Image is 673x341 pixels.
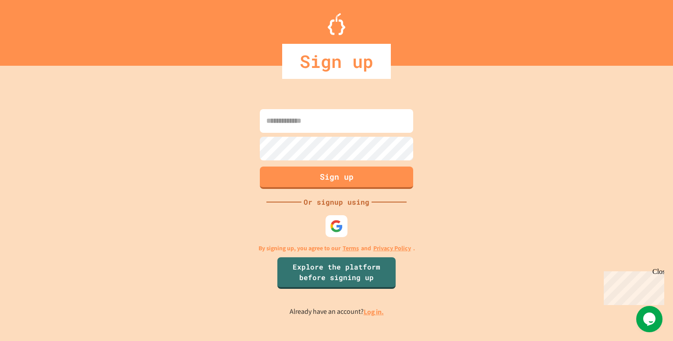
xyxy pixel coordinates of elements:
[301,197,372,207] div: Or signup using
[600,268,664,305] iframe: chat widget
[282,44,391,79] div: Sign up
[373,244,411,253] a: Privacy Policy
[277,257,396,289] a: Explore the platform before signing up
[290,306,384,317] p: Already have an account?
[636,306,664,332] iframe: chat widget
[328,13,345,35] img: Logo.svg
[364,307,384,316] a: Log in.
[4,4,60,56] div: Chat with us now!Close
[260,167,413,189] button: Sign up
[330,220,343,233] img: google-icon.svg
[259,244,415,253] p: By signing up, you agree to our and .
[343,244,359,253] a: Terms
